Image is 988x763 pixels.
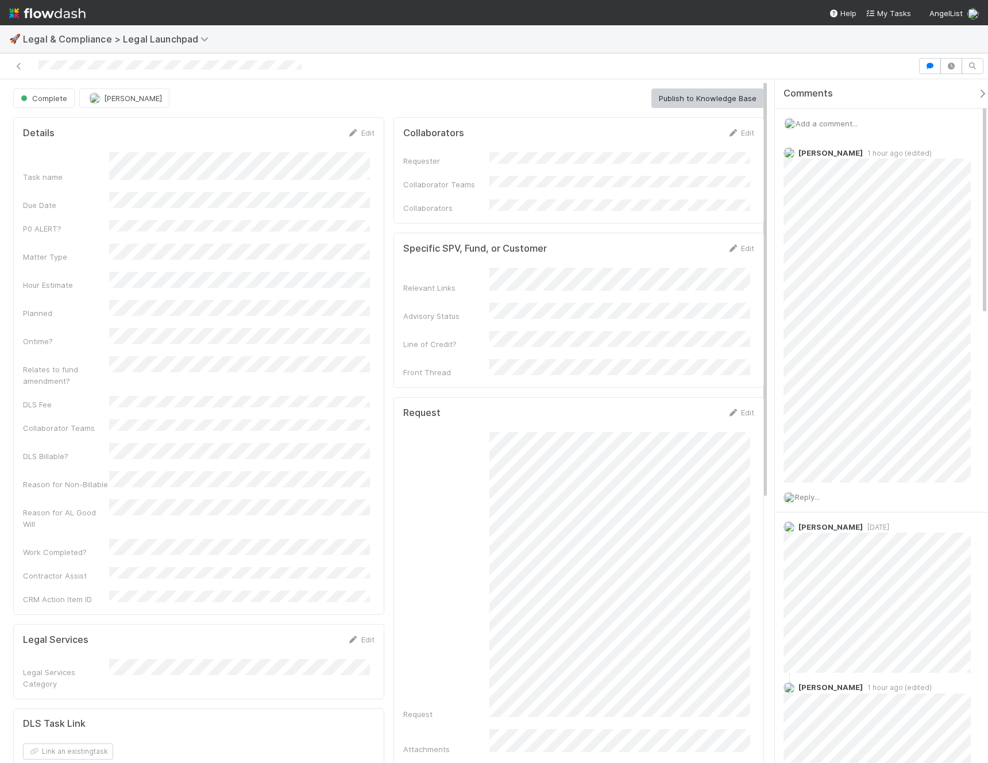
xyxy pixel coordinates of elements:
a: Edit [727,408,754,417]
div: Line of Credit? [403,338,489,350]
img: avatar_218ae7b5-dcd5-4ccc-b5d5-7cc00ae2934f.png [784,682,795,693]
img: avatar_218ae7b5-dcd5-4ccc-b5d5-7cc00ae2934f.png [967,8,979,20]
span: [PERSON_NAME] [798,683,863,692]
div: DLS Fee [23,399,109,410]
h5: DLS Task Link [23,718,86,730]
img: avatar_ba76ddef-3fd0-4be4-9bc3-126ad567fcd5.png [784,147,795,159]
span: 1 hour ago (edited) [863,149,932,157]
div: Requester [403,155,489,167]
div: Help [829,7,856,19]
div: Collaborator Teams [403,179,489,190]
span: [PERSON_NAME] [798,148,863,157]
div: CRM Action Item ID [23,594,109,605]
div: Legal Services Category [23,666,109,689]
h5: Legal Services [23,634,88,646]
div: Task name [23,171,109,183]
h5: Details [23,128,55,139]
div: Relevant Links [403,282,489,294]
img: avatar_218ae7b5-dcd5-4ccc-b5d5-7cc00ae2934f.png [784,492,795,503]
div: Request [403,708,489,720]
div: Planned [23,307,109,319]
div: Relates to fund amendment? [23,364,109,387]
button: Complete [13,88,75,108]
span: Add a comment... [796,119,858,128]
a: Edit [727,128,754,137]
span: My Tasks [866,9,911,18]
span: Reply... [795,492,820,502]
span: Legal & Compliance > Legal Launchpad [23,33,214,45]
a: My Tasks [866,7,911,19]
span: 1 hour ago (edited) [863,683,932,692]
div: Front Thread [403,367,489,378]
div: Collaborator Teams [23,422,109,434]
h5: Request [403,407,441,419]
div: Reason for Non-Billable [23,479,109,490]
h5: Collaborators [403,128,464,139]
div: Reason for AL Good Will [23,507,109,530]
div: Due Date [23,199,109,211]
button: Publish to Knowledge Base [651,88,764,108]
span: Comments [784,88,833,99]
div: Ontime? [23,336,109,347]
div: Collaborators [403,202,489,214]
h5: Specific SPV, Fund, or Customer [403,243,547,255]
div: P0 ALERT? [23,223,109,234]
a: Edit [348,128,375,137]
img: logo-inverted-e16ddd16eac7371096b0.svg [9,3,86,23]
div: Attachments [403,743,489,755]
a: Edit [348,635,375,644]
span: [DATE] [863,523,889,531]
div: Work Completed? [23,546,109,558]
img: avatar_218ae7b5-dcd5-4ccc-b5d5-7cc00ae2934f.png [784,118,796,129]
img: avatar_ba76ddef-3fd0-4be4-9bc3-126ad567fcd5.png [784,521,795,533]
span: AngelList [929,9,963,18]
div: Matter Type [23,251,109,263]
div: Hour Estimate [23,279,109,291]
div: DLS Billable? [23,450,109,462]
button: Link an existingtask [23,743,113,760]
span: 🚀 [9,34,21,44]
span: [PERSON_NAME] [798,522,863,531]
a: Edit [727,244,754,253]
div: Contractor Assist [23,570,109,581]
span: Complete [18,94,67,103]
div: Advisory Status [403,310,489,322]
